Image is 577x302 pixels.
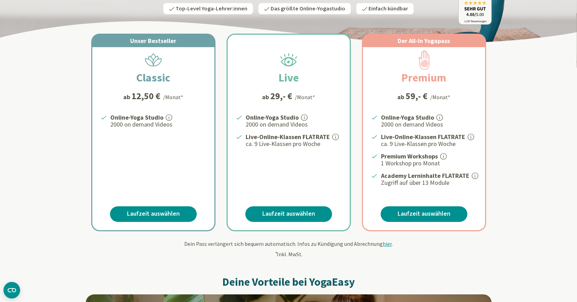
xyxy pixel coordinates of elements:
[270,92,292,101] div: 29,- €
[398,37,450,45] span: Der All-In Yogapass
[110,120,206,129] p: 2000 on demand Videos
[245,206,332,222] a: Laufzeit auswählen
[271,5,345,12] span: Das größte Online-Yogastudio
[381,140,477,148] p: ca. 9 Live-Klassen pro Woche
[120,69,187,86] h2: Classic
[368,5,408,12] span: Einfach kündbar
[246,120,341,129] p: 2000 on demand Videos
[381,159,477,167] p: 1 Workshop pro Monat
[3,282,20,299] button: CMP-Widget öffnen
[131,92,160,101] div: 12,50 €
[383,240,392,247] span: hier
[385,69,463,86] h2: Premium
[381,133,465,141] strong: Live-Online-Klassen FLATRATE
[295,93,315,101] div: /Monat*
[381,113,434,121] strong: Online-Yoga Studio
[130,37,176,45] span: Unser Bestseller
[110,113,163,121] strong: Online-Yoga Studio
[163,93,183,101] div: /Monat*
[262,92,270,102] span: ab
[86,275,492,289] h2: Deine Vorteile bei YogaEasy
[110,206,197,222] a: Laufzeit auswählen
[406,92,427,101] div: 59,- €
[381,120,477,129] p: 2000 on demand Videos
[262,69,315,86] h2: Live
[86,240,492,258] div: Dein Pass verlängert sich bequem automatisch. Infos zu Kündigung und Abrechnung . Inkl. MwSt.
[381,152,438,160] strong: Premium Workshops
[397,92,406,102] span: ab
[123,92,131,102] span: ab
[381,172,469,180] strong: Academy Lerninhalte FLATRATE
[176,5,247,12] span: Top-Level Yoga-Lehrer:innen
[246,140,341,148] p: ca. 9 Live-Klassen pro Woche
[246,113,299,121] strong: Online-Yoga Studio
[381,206,467,222] a: Laufzeit auswählen
[246,133,330,141] strong: Live-Online-Klassen FLATRATE
[430,93,450,101] div: /Monat*
[381,179,477,187] p: Zugriff auf über 13 Module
